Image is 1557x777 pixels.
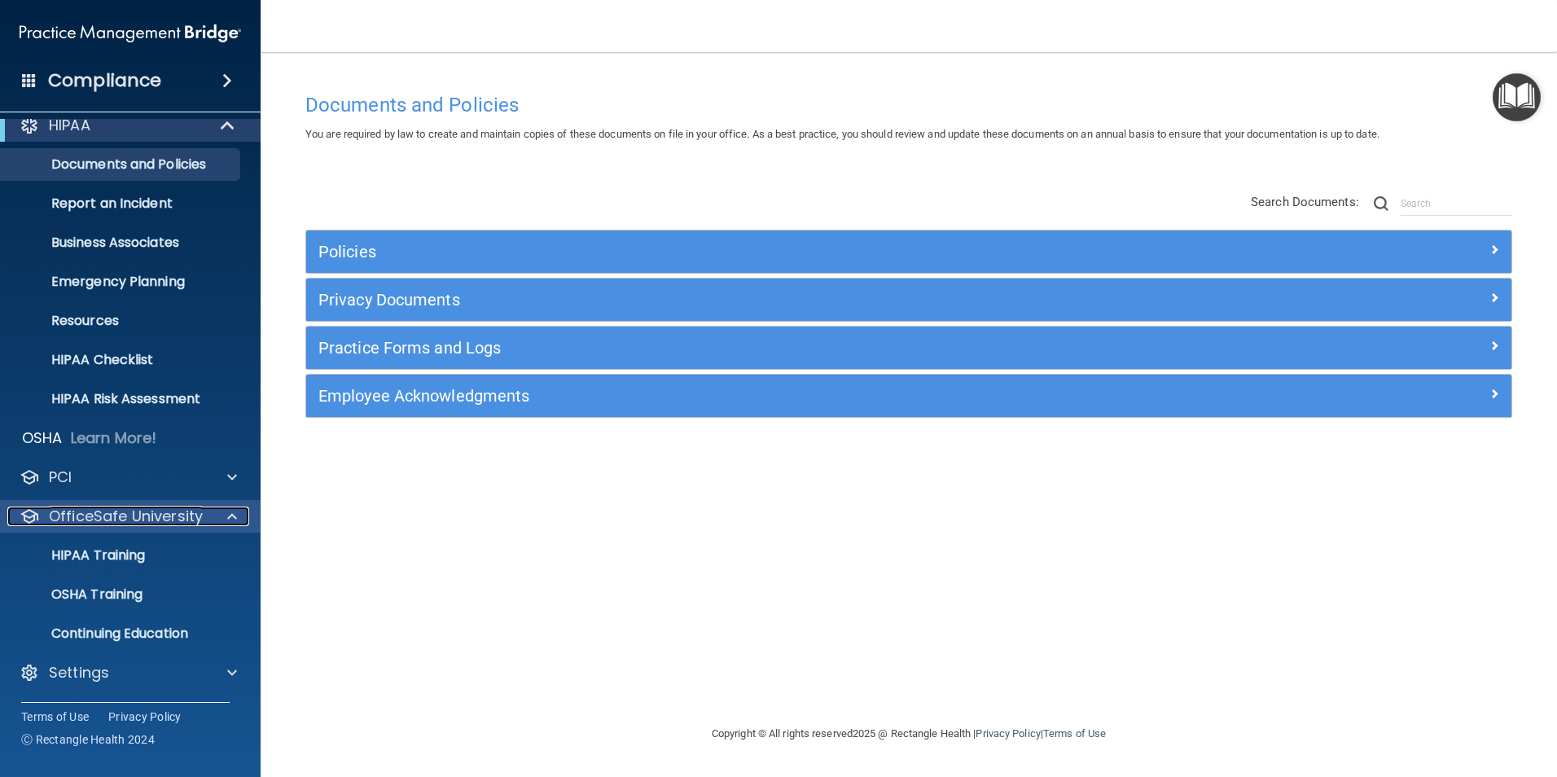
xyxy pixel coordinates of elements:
[305,94,1512,116] h4: Documents and Policies
[48,69,161,92] h4: Compliance
[11,547,145,564] p: HIPAA Training
[49,116,90,135] p: HIPAA
[318,387,1198,405] h5: Employee Acknowledgments
[612,708,1206,760] div: Copyright © All rights reserved 2025 @ Rectangle Health | |
[1043,727,1106,740] a: Terms of Use
[318,335,1499,361] a: Practice Forms and Logs
[1374,196,1388,211] img: ic-search.3b580494.png
[1251,195,1359,209] span: Search Documents:
[11,235,233,251] p: Business Associates
[20,663,237,683] a: Settings
[22,428,63,448] p: OSHA
[11,195,233,212] p: Report an Incident
[318,383,1499,409] a: Employee Acknowledgments
[11,274,233,290] p: Emergency Planning
[21,709,89,725] a: Terms of Use
[49,507,203,526] p: OfficeSafe University
[108,709,182,725] a: Privacy Policy
[71,428,157,448] p: Learn More!
[318,291,1198,309] h5: Privacy Documents
[318,287,1499,313] a: Privacy Documents
[20,116,236,135] a: HIPAA
[11,352,233,368] p: HIPAA Checklist
[49,468,72,487] p: PCI
[305,128,1379,140] span: You are required by law to create and maintain copies of these documents on file in your office. ...
[11,626,233,642] p: Continuing Education
[20,507,237,526] a: OfficeSafe University
[318,243,1198,261] h5: Policies
[21,731,155,748] span: Ⓒ Rectangle Health 2024
[318,339,1198,357] h5: Practice Forms and Logs
[318,239,1499,265] a: Policies
[20,468,237,487] a: PCI
[11,586,143,603] p: OSHA Training
[11,391,233,407] p: HIPAA Risk Assessment
[1275,661,1537,727] iframe: Drift Widget Chat Controller
[976,727,1040,740] a: Privacy Policy
[11,156,233,173] p: Documents and Policies
[1401,191,1512,216] input: Search
[1493,73,1541,121] button: Open Resource Center
[20,17,241,50] img: PMB logo
[11,313,233,329] p: Resources
[49,663,109,683] p: Settings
